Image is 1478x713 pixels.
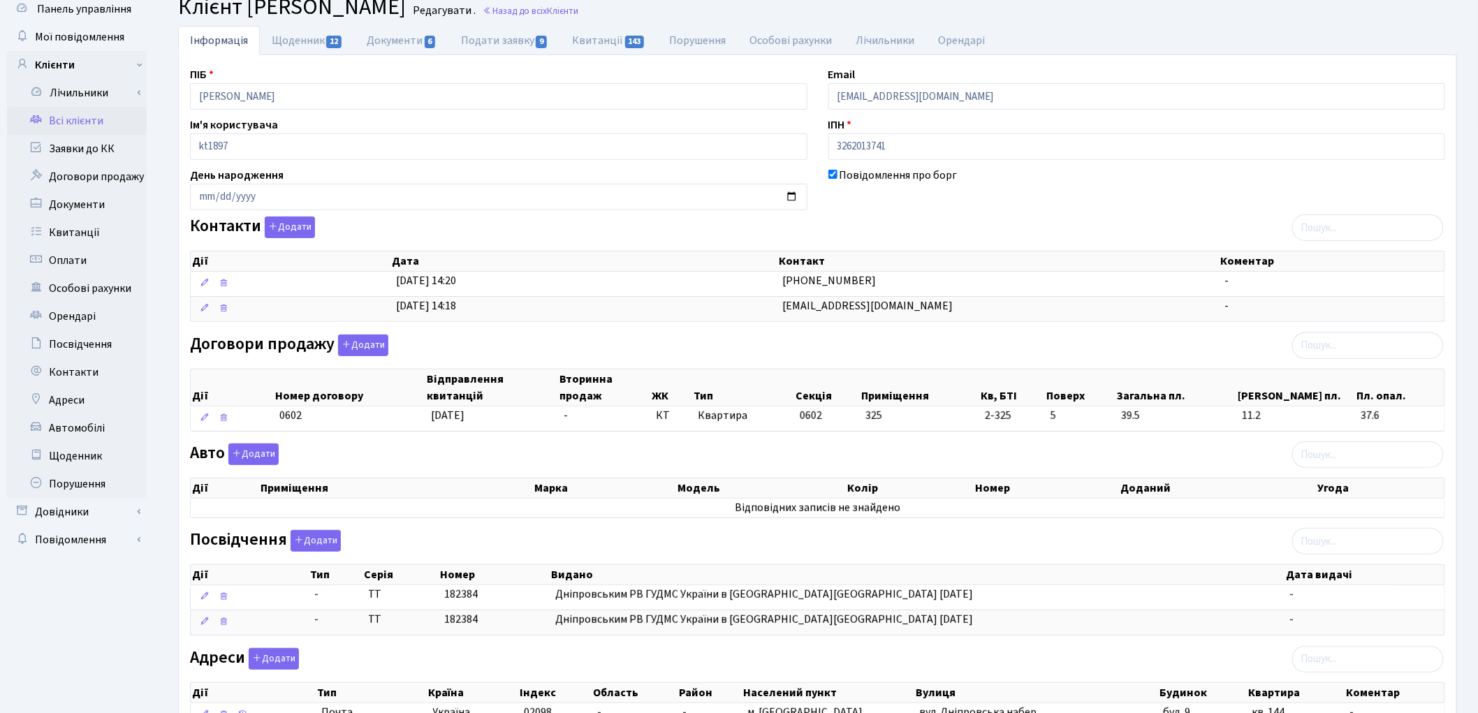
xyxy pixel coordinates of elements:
[985,408,1039,424] span: 2-325
[518,683,592,703] th: Індекс
[860,369,979,406] th: Приміщення
[191,251,391,271] th: Дії
[16,79,147,107] a: Лічильники
[1285,565,1444,585] th: Дата видачі
[1158,683,1247,703] th: Будинок
[658,26,738,55] a: Порушення
[7,51,147,79] a: Клієнти
[249,648,299,670] button: Адреси
[191,683,316,703] th: Дії
[410,4,476,17] small: Редагувати .
[309,565,363,585] th: Тип
[291,530,341,552] button: Посвідчення
[865,408,882,423] span: 325
[261,214,315,239] a: Додати
[1292,646,1444,672] input: Пошук...
[191,499,1444,517] td: Відповідних записів не знайдено
[536,36,547,48] span: 9
[558,369,650,406] th: Вторинна продаж
[1051,408,1110,424] span: 5
[190,648,299,670] label: Адреси
[228,443,279,465] button: Авто
[7,414,147,442] a: Автомобілі
[1046,369,1116,406] th: Поверх
[1292,214,1444,241] input: Пошук...
[742,683,914,703] th: Населений пункт
[178,26,260,55] a: Інформація
[1247,683,1345,703] th: Квартира
[445,587,478,602] span: 182384
[190,117,278,133] label: Ім'я користувача
[625,36,645,48] span: 143
[190,167,284,184] label: День народження
[338,335,388,356] button: Договори продажу
[1119,478,1316,498] th: Доданий
[1290,587,1294,602] span: -
[828,66,856,83] label: Email
[794,369,860,406] th: Секція
[190,66,214,83] label: ПІБ
[592,683,678,703] th: Область
[7,191,147,219] a: Документи
[396,273,456,288] span: [DATE] 14:20
[191,369,274,406] th: Дії
[1316,478,1444,498] th: Угода
[483,4,578,17] a: Назад до всіхКлієнти
[190,530,341,552] label: Посвідчення
[692,369,794,406] th: Тип
[314,587,357,603] span: -
[287,528,341,552] a: Додати
[316,683,427,703] th: Тип
[449,26,560,55] a: Подати заявку
[7,498,147,526] a: Довідники
[7,358,147,386] a: Контакти
[259,478,533,498] th: Приміщення
[547,4,578,17] span: Клієнти
[7,470,147,498] a: Порушення
[191,478,259,498] th: Дії
[1220,251,1445,271] th: Коментар
[555,612,973,627] span: Дніпровським РВ ГУДМС України в [GEOGRAPHIC_DATA][GEOGRAPHIC_DATA] [DATE]
[564,408,568,423] span: -
[7,274,147,302] a: Особові рахунки
[980,369,1046,406] th: Кв, БТІ
[368,612,382,627] span: ТТ
[355,26,448,55] a: Документи
[777,251,1220,271] th: Контакт
[427,683,519,703] th: Країна
[656,408,686,424] span: КТ
[7,442,147,470] a: Щоденник
[274,369,425,406] th: Номер договору
[225,441,279,466] a: Додати
[190,443,279,465] label: Авто
[1116,369,1237,406] th: Загальна пл.
[7,219,147,247] a: Квитанції
[391,251,777,271] th: Дата
[800,408,822,423] span: 0602
[1225,298,1229,314] span: -
[7,386,147,414] a: Адреси
[783,298,953,314] span: [EMAIL_ADDRESS][DOMAIN_NAME]
[914,683,1158,703] th: Вулиця
[425,36,436,48] span: 6
[279,408,302,423] span: 0602
[431,408,464,423] span: [DATE]
[37,1,131,17] span: Панель управління
[555,587,973,602] span: Дніпровським РВ ГУДМС України в [GEOGRAPHIC_DATA][GEOGRAPHIC_DATA] [DATE]
[363,565,439,585] th: Серія
[651,369,692,406] th: ЖК
[314,612,357,628] span: -
[335,332,388,356] a: Додати
[191,565,309,585] th: Дії
[844,26,927,55] a: Лічильники
[7,107,147,135] a: Всі клієнти
[7,23,147,51] a: Мої повідомлення
[396,298,456,314] span: [DATE] 14:18
[245,645,299,670] a: Додати
[698,408,789,424] span: Квартира
[1290,612,1294,627] span: -
[7,135,147,163] a: Заявки до КК
[1242,408,1349,424] span: 11.2
[1361,408,1439,424] span: 37.6
[974,478,1119,498] th: Номер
